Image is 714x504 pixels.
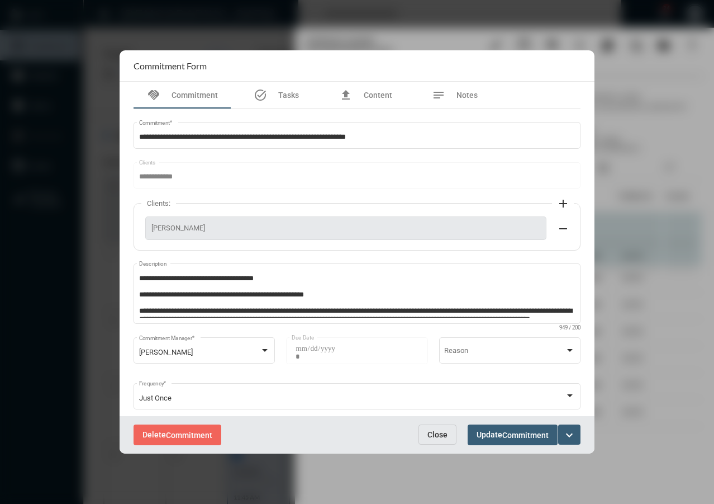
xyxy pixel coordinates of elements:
span: Commitment [502,431,549,440]
span: [PERSON_NAME] [151,224,540,232]
span: Tasks [278,91,299,100]
mat-icon: file_upload [339,88,353,102]
mat-icon: task_alt [254,88,267,102]
span: Commitment [166,431,212,440]
span: Notes [456,91,478,100]
button: UpdateCommitment [468,425,558,445]
h2: Commitment Form [134,60,207,71]
span: Content [364,91,392,100]
button: DeleteCommitment [134,425,221,445]
mat-hint: 949 / 200 [559,325,580,331]
span: Update [477,430,549,439]
mat-icon: add [556,197,570,210]
button: Close [418,425,456,445]
mat-icon: notes [432,88,445,102]
span: [PERSON_NAME] [139,348,193,356]
span: Just Once [139,394,172,402]
span: Commitment [172,91,218,100]
mat-icon: remove [556,222,570,235]
mat-icon: expand_more [563,429,576,442]
span: Close [427,430,448,439]
span: Delete [142,430,212,439]
mat-icon: handshake [147,88,160,102]
label: Clients: [141,199,176,208]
